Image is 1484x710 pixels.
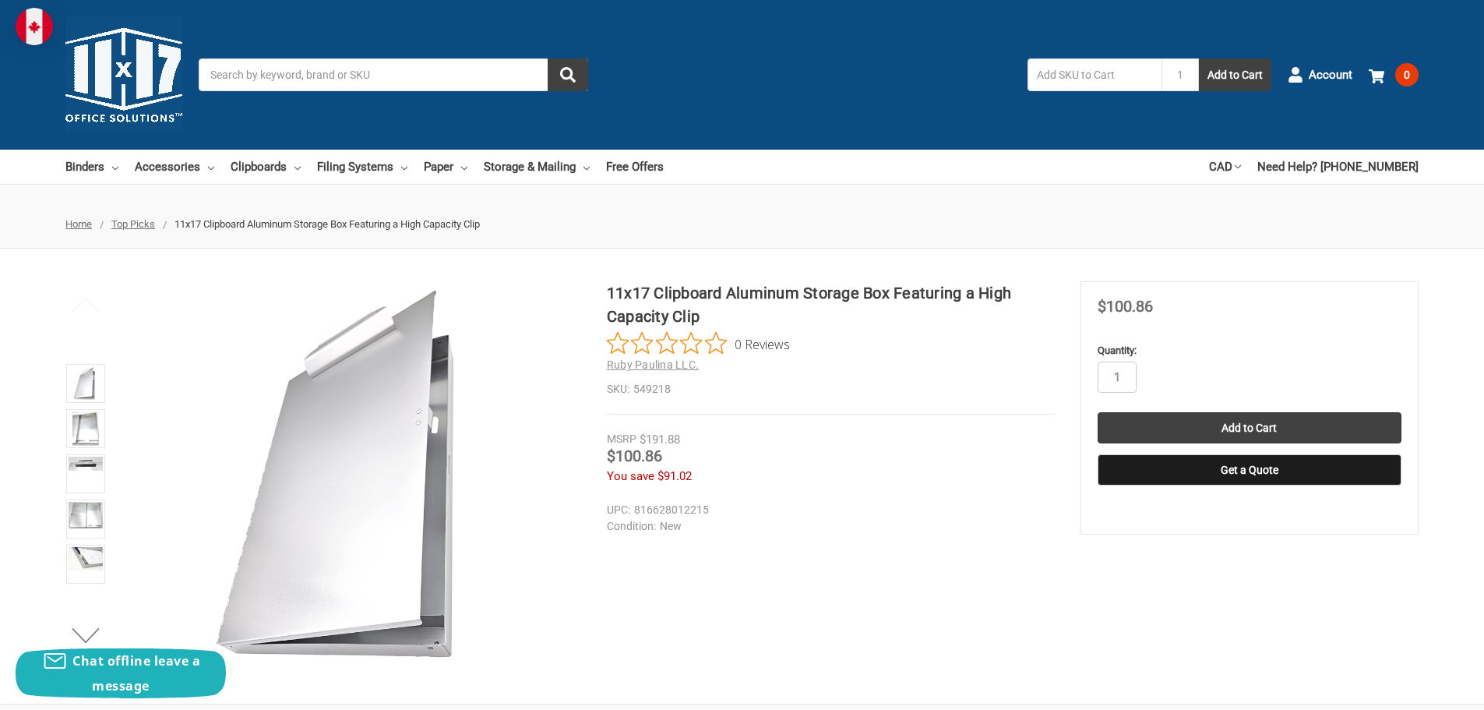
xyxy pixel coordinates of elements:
span: $91.02 [657,469,692,483]
h1: 11x17 Clipboard Aluminum Storage Box Featuring a High Capacity Clip [607,281,1055,328]
img: 11x17 Clipboard Aluminum Storage Box Featuring a High Capacity Clip [69,547,103,570]
img: 11x17 Clipboard Aluminum Storage Box Featuring a High Capacity Clip [155,281,545,671]
a: CAD [1209,150,1241,184]
a: 0 [1369,55,1419,95]
img: 11x17 Clipboard Aluminum Storage Box Featuring a High Capacity Clip [72,412,99,446]
label: Quantity: [1098,343,1401,359]
a: Paper [424,150,467,184]
button: Chat offline leave a message [16,648,226,698]
img: 11x17 Clipboard Aluminum Storage Box Featuring a High Capacity Clip [69,457,103,471]
a: Home [65,218,92,230]
span: Account [1309,66,1352,84]
span: 0 [1395,63,1419,87]
button: Next [62,620,110,651]
dd: 816628012215 [607,502,1048,518]
a: Ruby Paulina LLC. [607,359,699,371]
button: Rated 0 out of 5 stars from 0 reviews. Jump to reviews. [607,332,790,355]
span: 0 Reviews [735,332,790,355]
img: 11x17 Clipboard Aluminum Storage Box Featuring a High Capacity Clip [69,502,103,528]
span: 11x17 Clipboard Aluminum Storage Box Featuring a High Capacity Clip [174,218,480,230]
span: $191.88 [640,433,680,447]
button: Previous [62,289,110,320]
img: 11x17.com [65,16,182,133]
button: Get a Quote [1098,454,1401,486]
dt: SKU: [607,381,629,397]
a: Accessories [135,150,214,184]
span: You save [607,469,654,483]
input: Search by keyword, brand or SKU [199,58,588,91]
a: Storage & Mailing [484,150,590,184]
a: Need Help? [PHONE_NUMBER] [1257,150,1419,184]
img: 11x17 Clipboard Aluminum Storage Box Featuring a High Capacity Clip [73,366,97,401]
dd: 549218 [607,381,1055,397]
img: duty and tax information for Canada [16,8,53,45]
input: Add SKU to Cart [1028,58,1161,91]
span: Chat offline leave a message [72,652,200,694]
dt: UPC: [607,502,630,518]
span: $100.86 [1098,297,1153,316]
a: Top Picks [111,218,155,230]
a: Clipboards [231,150,301,184]
a: Binders [65,150,118,184]
input: Add to Cart [1098,412,1401,443]
a: Free Offers [606,150,664,184]
a: Filing Systems [317,150,407,184]
div: MSRP [607,431,636,447]
a: Account [1288,55,1352,95]
dt: Condition: [607,518,656,535]
span: $100.86 [607,447,662,465]
dd: New [607,518,1048,535]
button: Add to Cart [1199,58,1271,91]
